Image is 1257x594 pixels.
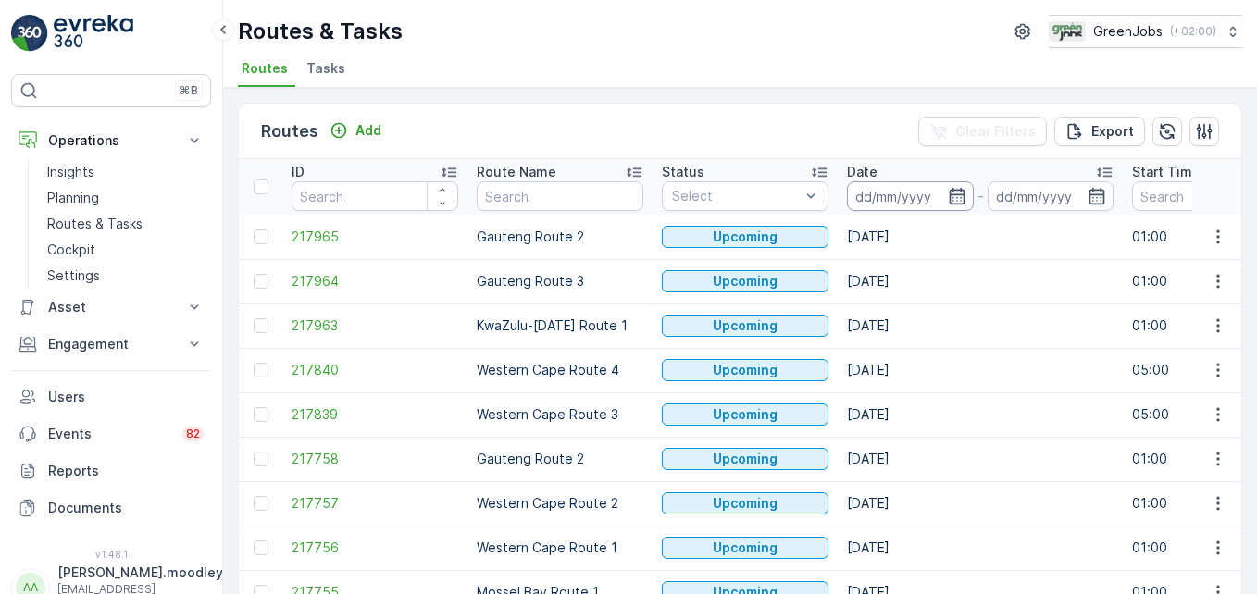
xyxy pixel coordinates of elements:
p: GreenJobs [1093,22,1163,41]
button: Upcoming [662,359,828,381]
img: logo_light-DOdMpM7g.png [54,15,133,52]
button: GreenJobs(+02:00) [1049,15,1242,48]
a: 217963 [292,316,458,335]
td: Western Cape Route 3 [467,392,653,437]
p: Export [1091,122,1134,141]
a: Insights [40,159,211,185]
div: Toggle Row Selected [254,452,268,466]
td: [DATE] [838,392,1123,437]
img: Green_Jobs_Logo.png [1049,21,1086,42]
span: 217756 [292,538,458,557]
a: 217757 [292,494,458,513]
a: Cockpit [40,237,211,263]
button: Operations [11,122,211,159]
button: Export [1054,117,1145,146]
td: Western Cape Route 2 [467,481,653,526]
p: Upcoming [713,538,778,557]
p: Routes [261,118,318,144]
a: Events82 [11,415,211,452]
p: Route Name [477,163,556,181]
p: Settings [47,266,100,285]
button: Add [322,119,389,142]
a: Documents [11,489,211,526]
button: Asset [11,289,211,326]
p: Asset [48,298,174,316]
a: 217965 [292,228,458,246]
button: Clear Filters [918,117,1047,146]
td: [DATE] [838,348,1123,392]
p: Upcoming [713,272,778,291]
div: Toggle Row Selected [254,229,268,244]
button: Engagement [11,326,211,363]
td: [DATE] [838,526,1123,570]
p: Insights [47,163,94,181]
p: Planning [47,189,99,207]
p: Routes & Tasks [47,215,143,233]
td: [DATE] [838,303,1123,348]
p: ID [292,163,305,181]
span: Routes [242,59,288,78]
a: 217840 [292,361,458,379]
p: Date [847,163,877,181]
button: Upcoming [662,226,828,248]
p: Select [672,187,800,205]
a: Users [11,378,211,415]
button: Upcoming [662,537,828,559]
button: Upcoming [662,448,828,470]
div: Toggle Row Selected [254,407,268,422]
td: [DATE] [838,437,1123,481]
p: Add [355,121,381,140]
td: Gauteng Route 3 [467,259,653,303]
p: Upcoming [713,316,778,335]
p: Reports [48,462,204,480]
td: KwaZulu-[DATE] Route 1 [467,303,653,348]
div: Toggle Row Selected [254,274,268,289]
p: Upcoming [713,405,778,424]
p: Events [48,425,171,443]
span: Tasks [306,59,345,78]
p: Upcoming [713,450,778,468]
p: Documents [48,499,204,517]
a: 217758 [292,450,458,468]
p: Clear Filters [955,122,1036,141]
td: Western Cape Route 1 [467,526,653,570]
p: Upcoming [713,361,778,379]
img: logo [11,15,48,52]
td: [DATE] [838,481,1123,526]
button: Upcoming [662,403,828,426]
p: ( +02:00 ) [1170,24,1216,39]
p: - [977,185,984,207]
div: Toggle Row Selected [254,496,268,511]
button: Upcoming [662,315,828,337]
p: Start Time [1132,163,1201,181]
p: 82 [186,427,200,441]
button: Upcoming [662,270,828,292]
td: Gauteng Route 2 [467,437,653,481]
td: Western Cape Route 4 [467,348,653,392]
a: Reports [11,452,211,489]
td: Gauteng Route 2 [467,215,653,259]
div: Toggle Row Selected [254,363,268,377]
a: Planning [40,185,211,211]
td: [DATE] [838,215,1123,259]
input: dd/mm/yyyy [847,181,974,211]
div: Toggle Row Selected [254,540,268,555]
p: Cockpit [47,241,95,259]
a: 217964 [292,272,458,291]
a: 217839 [292,405,458,424]
td: [DATE] [838,259,1123,303]
input: Search [477,181,643,211]
button: Upcoming [662,492,828,514]
span: v 1.48.1 [11,549,211,560]
p: Upcoming [713,228,778,246]
p: Engagement [48,335,174,353]
p: Operations [48,131,174,150]
input: dd/mm/yyyy [988,181,1114,211]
